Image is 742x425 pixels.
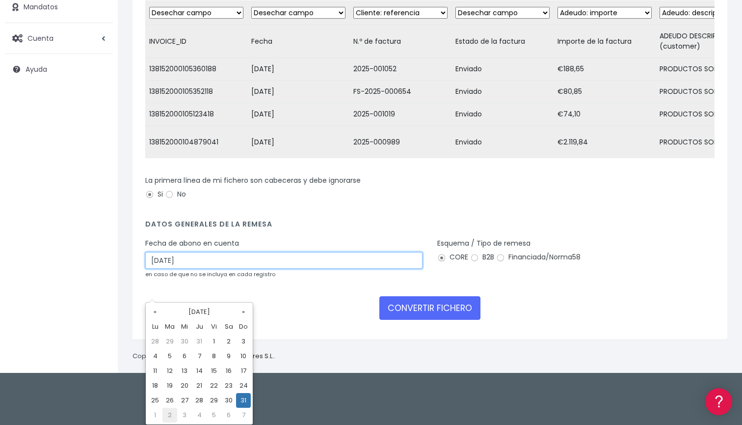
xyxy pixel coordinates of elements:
td: N.º de factura [349,25,451,58]
a: General [10,211,186,226]
td: 22 [207,378,221,393]
a: Cuenta [5,28,113,49]
td: 31 [192,334,207,349]
td: 2025-000989 [349,126,451,159]
td: 1 [148,408,162,423]
td: 27 [177,393,192,408]
td: 5 [162,349,177,364]
td: 16 [221,364,236,378]
label: Financiada/Norma58 [496,252,581,262]
td: 138152000105360188 [145,58,247,81]
label: B2B [470,252,494,262]
td: 7 [236,408,251,423]
td: FS-2025-000654 [349,81,451,103]
td: 18 [148,378,162,393]
td: 7 [192,349,207,364]
td: Fecha [247,25,349,58]
td: 138152000104879041 [145,126,247,159]
td: 12 [162,364,177,378]
div: Información general [10,68,186,78]
th: Lu [148,319,162,334]
td: 6 [221,408,236,423]
a: Formatos [10,124,186,140]
td: Enviado [451,81,554,103]
td: 8 [207,349,221,364]
td: 3 [236,334,251,349]
td: 14 [192,364,207,378]
td: Enviado [451,103,554,126]
td: 30 [221,393,236,408]
div: Facturación [10,195,186,204]
td: 6 [177,349,192,364]
td: INVOICE_ID [145,25,247,58]
td: 9 [221,349,236,364]
td: 4 [192,408,207,423]
th: Ju [192,319,207,334]
td: 26 [162,393,177,408]
button: CONVERTIR FICHERO [379,296,480,320]
td: Enviado [451,58,554,81]
td: [DATE] [247,81,349,103]
td: 10 [236,349,251,364]
h4: Datos generales de la remesa [145,220,715,233]
label: La primera línea de mi fichero son cabeceras y debe ignorarse [145,175,361,186]
td: [DATE] [247,126,349,159]
td: 2025-001052 [349,58,451,81]
td: 138152000105352118 [145,81,247,103]
td: 29 [162,334,177,349]
td: 17 [236,364,251,378]
td: 11 [148,364,162,378]
td: 28 [148,334,162,349]
div: Programadores [10,236,186,245]
td: 1 [207,334,221,349]
td: Enviado [451,126,554,159]
td: 3 [177,408,192,423]
label: CORE [437,252,468,262]
td: 15 [207,364,221,378]
button: Contáctanos [10,263,186,280]
td: 24 [236,378,251,393]
th: [DATE] [162,305,236,319]
a: API [10,251,186,266]
td: 23 [221,378,236,393]
a: POWERED BY ENCHANT [135,283,189,292]
td: 2 [221,334,236,349]
td: €74,10 [554,103,656,126]
label: Si [145,189,163,199]
label: No [165,189,186,199]
td: 13 [177,364,192,378]
td: Estado de la factura [451,25,554,58]
td: 5 [207,408,221,423]
a: Problemas habituales [10,140,186,155]
td: 29 [207,393,221,408]
th: Vi [207,319,221,334]
td: 21 [192,378,207,393]
td: €188,65 [554,58,656,81]
a: Videotutoriales [10,155,186,170]
div: Convertir ficheros [10,109,186,118]
span: Ayuda [26,64,47,74]
th: « [148,305,162,319]
a: Información general [10,84,186,99]
td: 30 [177,334,192,349]
td: 138152000105123418 [145,103,247,126]
th: » [236,305,251,319]
a: Ayuda [5,59,113,80]
td: 2025-001019 [349,103,451,126]
td: Importe de la factura [554,25,656,58]
td: 4 [148,349,162,364]
small: en caso de que no se incluya en cada registro [145,270,275,278]
td: 2 [162,408,177,423]
th: Do [236,319,251,334]
td: 19 [162,378,177,393]
td: [DATE] [247,103,349,126]
label: Fecha de abono en cuenta [145,238,239,249]
th: Mi [177,319,192,334]
th: Sa [221,319,236,334]
td: [DATE] [247,58,349,81]
td: 25 [148,393,162,408]
td: 28 [192,393,207,408]
span: Cuenta [27,33,53,43]
th: Ma [162,319,177,334]
td: €80,85 [554,81,656,103]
